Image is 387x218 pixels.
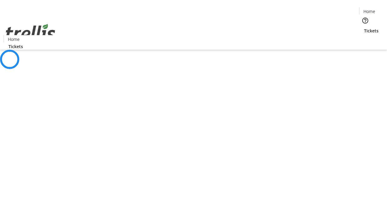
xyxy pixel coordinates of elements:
button: Help [359,15,371,27]
img: Orient E2E Organization LWHmJ57qa7's Logo [4,17,57,48]
a: Tickets [359,28,383,34]
span: Tickets [364,28,379,34]
span: Tickets [8,43,23,50]
span: Home [8,36,20,42]
span: Home [363,8,375,15]
button: Cart [359,34,371,46]
a: Tickets [4,43,28,50]
a: Home [359,8,379,15]
a: Home [4,36,23,42]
